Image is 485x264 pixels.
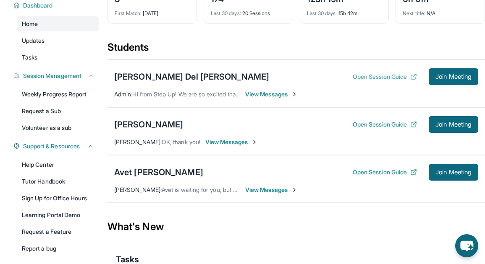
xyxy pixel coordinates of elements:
span: Dashboard [23,1,53,10]
button: Join Meeting [429,164,478,181]
span: Support & Resources [23,142,80,150]
span: Updates [22,36,45,45]
span: Next title : [403,10,425,16]
div: What's New [107,208,485,245]
div: [PERSON_NAME] [114,119,183,130]
div: 20 Sessions [211,5,286,17]
a: Sign Up for Office Hours [17,191,99,206]
span: View Messages [205,138,258,146]
div: Students [107,41,485,59]
button: Join Meeting [429,116,478,133]
button: Session Management [20,72,94,80]
span: Last 30 days : [307,10,337,16]
a: Report a bug [17,241,99,256]
a: Tasks [17,50,99,65]
span: [PERSON_NAME] : [114,186,162,193]
div: [PERSON_NAME] Del [PERSON_NAME] [114,71,269,83]
img: Chevron-Right [251,139,258,145]
div: 15h 42m [307,5,382,17]
div: N/A [403,5,478,17]
a: Weekly Progress Report [17,87,99,102]
a: Help Center [17,157,99,172]
span: [PERSON_NAME] : [114,138,162,145]
a: Home [17,16,99,31]
a: Request a Sub [17,104,99,119]
span: Last 30 days : [211,10,241,16]
a: Request a Feature [17,224,99,239]
button: Support & Resources [20,142,94,150]
span: Session Management [23,72,81,80]
span: Home [22,20,38,28]
button: chat-button [455,234,478,257]
span: Join Meeting [435,122,472,127]
span: OK, thank you! [162,138,200,145]
img: Chevron-Right [291,91,298,98]
a: Tutor Handbook [17,174,99,189]
a: Volunteer as a sub [17,120,99,135]
div: Avet [PERSON_NAME] [114,166,203,178]
img: Chevron-Right [291,186,298,193]
a: Learning Portal Demo [17,207,99,223]
button: Join Meeting [429,68,478,85]
button: Open Session Guide [353,120,417,129]
span: First Match : [115,10,142,16]
span: Admin : [114,91,132,98]
button: Dashboard [20,1,94,10]
span: View Messages [245,90,298,98]
div: [DATE] [115,5,190,17]
span: View Messages [245,186,298,194]
span: Tasks [22,53,37,62]
a: Updates [17,33,99,48]
button: Open Session Guide [353,72,417,81]
span: Join Meeting [435,170,472,175]
span: Join Meeting [435,74,472,79]
button: Open Session Guide [353,168,417,176]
